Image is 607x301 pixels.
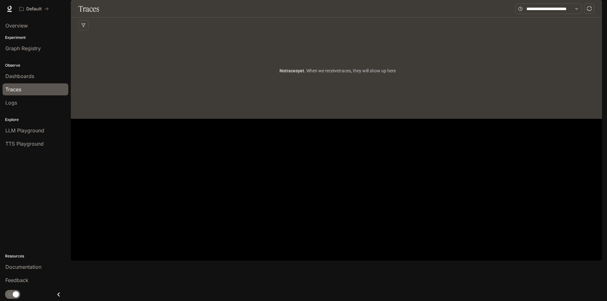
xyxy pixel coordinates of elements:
[78,3,99,15] h1: Traces
[305,68,396,73] span: When we receive traces , they will show up here
[587,6,592,11] span: sync
[279,67,396,74] article: No traces yet.
[16,3,52,15] button: All workspaces
[26,6,42,12] p: Default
